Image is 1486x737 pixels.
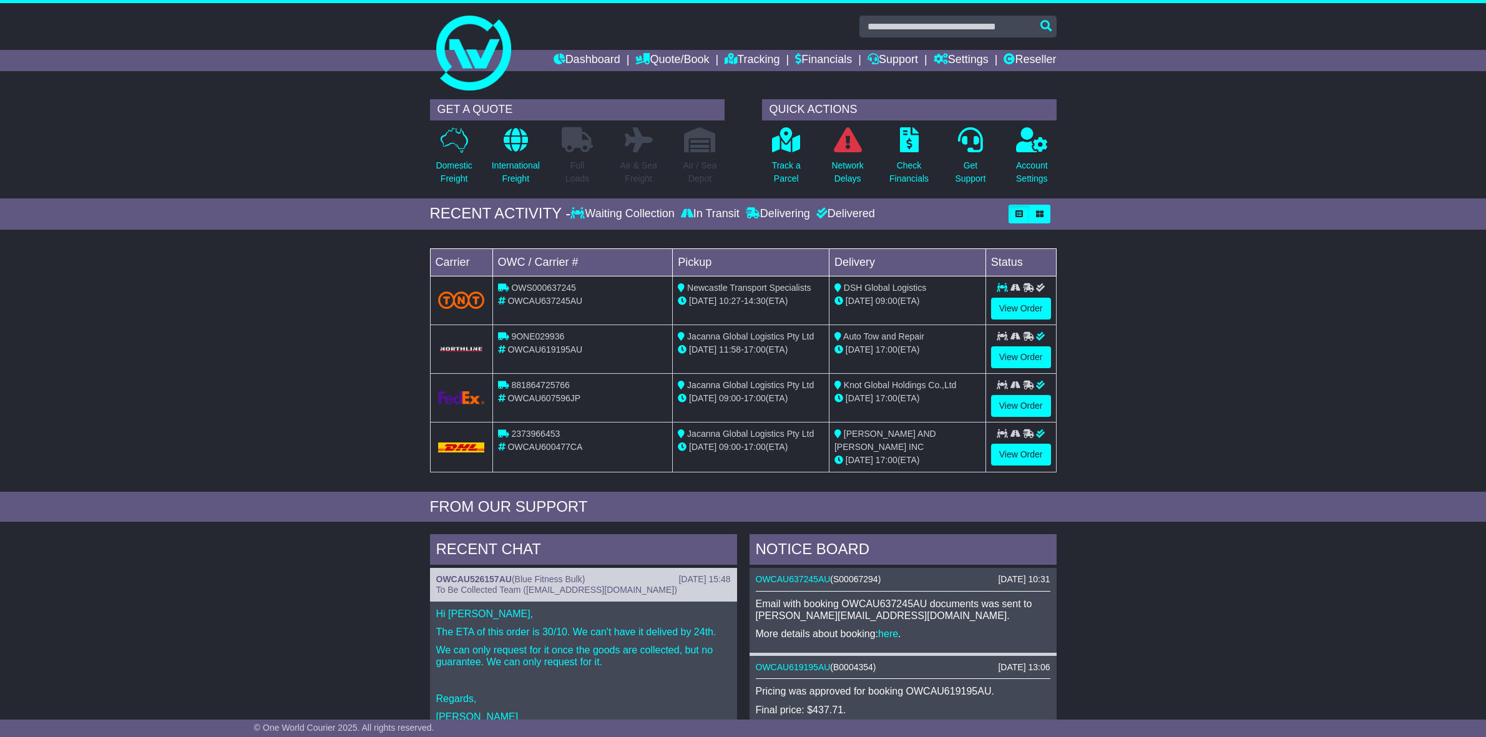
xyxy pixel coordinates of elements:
[744,393,766,403] span: 17:00
[687,380,814,390] span: Jacanna Global Logistics Pty Ltd
[511,429,560,439] span: 2373966453
[744,296,766,306] span: 14:30
[831,159,863,185] p: Network Delays
[831,127,864,192] a: NetworkDelays
[673,248,829,276] td: Pickup
[507,296,582,306] span: OWCAU637245AU
[833,574,878,584] span: S00067294
[876,296,897,306] span: 09:00
[492,248,673,276] td: OWC / Carrier #
[756,628,1050,640] p: More details about booking: .
[756,685,1050,697] p: Pricing was approved for booking OWCAU619195AU.
[438,291,485,308] img: TNT_Domestic.png
[750,534,1057,568] div: NOTICE BOARD
[725,50,780,71] a: Tracking
[438,442,485,452] img: DHL.png
[934,50,989,71] a: Settings
[744,344,766,354] span: 17:00
[491,127,540,192] a: InternationalFreight
[678,295,824,308] div: - (ETA)
[689,344,716,354] span: [DATE]
[620,159,657,185] p: Air & Sea Freight
[511,283,576,293] span: OWS000637245
[998,574,1050,585] div: [DATE] 10:31
[834,429,936,452] span: [PERSON_NAME] AND [PERSON_NAME] INC
[844,283,926,293] span: DSH Global Logistics
[430,534,737,568] div: RECENT CHAT
[430,248,492,276] td: Carrier
[833,662,873,672] span: B0004354
[846,393,873,403] span: [DATE]
[834,454,980,467] div: (ETA)
[687,331,814,341] span: Jacanna Global Logistics Pty Ltd
[1016,159,1048,185] p: Account Settings
[635,50,709,71] a: Quote/Book
[678,574,730,585] div: [DATE] 15:48
[436,693,731,705] p: Regards,
[985,248,1056,276] td: Status
[834,295,980,308] div: (ETA)
[991,298,1051,320] a: View Order
[678,343,824,356] div: - (ETA)
[756,662,1050,673] div: ( )
[436,608,731,620] p: Hi [PERSON_NAME],
[991,346,1051,368] a: View Order
[570,207,677,221] div: Waiting Collection
[829,248,985,276] td: Delivery
[438,391,485,404] img: GetCarrierServiceLogo
[756,598,1050,622] p: Email with booking OWCAU637245AU documents was sent to [PERSON_NAME][EMAIL_ADDRESS][DOMAIN_NAME].
[430,498,1057,516] div: FROM OUR SUPPORT
[507,393,580,403] span: OWCAU607596JP
[430,205,571,223] div: RECENT ACTIVITY -
[846,455,873,465] span: [DATE]
[436,574,731,585] div: ( )
[846,344,873,354] span: [DATE]
[511,380,569,390] span: 881864725766
[795,50,852,71] a: Financials
[889,159,929,185] p: Check Financials
[756,704,1050,716] p: Final price: $437.71.
[562,159,593,185] p: Full Loads
[843,331,924,341] span: Auto Tow and Repair
[554,50,620,71] a: Dashboard
[683,159,717,185] p: Air / Sea Depot
[689,442,716,452] span: [DATE]
[254,723,434,733] span: © One World Courier 2025. All rights reserved.
[1004,50,1056,71] a: Reseller
[689,296,716,306] span: [DATE]
[687,429,814,439] span: Jacanna Global Logistics Pty Ltd
[430,99,725,120] div: GET A QUOTE
[756,574,831,584] a: OWCAU637245AU
[771,127,801,192] a: Track aParcel
[436,644,731,668] p: We can only request for it once the goods are collected, but no guarantee. We can only request fo...
[868,50,918,71] a: Support
[762,99,1057,120] div: QUICK ACTIONS
[955,159,985,185] p: Get Support
[991,395,1051,417] a: View Order
[719,344,741,354] span: 11:58
[507,344,582,354] span: OWCAU619195AU
[435,127,472,192] a: DomesticFreight
[678,392,824,405] div: - (ETA)
[436,159,472,185] p: Domestic Freight
[876,455,897,465] span: 17:00
[844,380,957,390] span: Knot Global Holdings Co.,Ltd
[772,159,801,185] p: Track a Parcel
[507,442,582,452] span: OWCAU600477CA
[436,626,731,638] p: The ETA of this order is 30/10. We can't have it delived by 24th.
[687,283,811,293] span: Newcastle Transport Specialists
[719,296,741,306] span: 10:27
[436,574,512,584] a: OWCAU526157AU
[756,662,831,672] a: OWCAU619195AU
[954,127,986,192] a: GetSupport
[834,392,980,405] div: (ETA)
[834,343,980,356] div: (ETA)
[991,444,1051,466] a: View Order
[689,393,716,403] span: [DATE]
[436,711,731,723] p: [PERSON_NAME]
[719,393,741,403] span: 09:00
[678,441,824,454] div: - (ETA)
[889,127,929,192] a: CheckFinancials
[744,442,766,452] span: 17:00
[719,442,741,452] span: 09:00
